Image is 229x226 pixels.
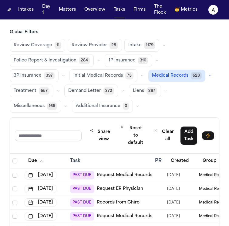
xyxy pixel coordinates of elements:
button: Immediate Task [202,131,214,140]
button: Miscellaneous166 [10,100,61,113]
button: Initial Medical Records75 [69,69,137,82]
button: Review Provider28 [68,39,122,52]
span: 11 [55,42,61,49]
span: 1179 [144,42,155,49]
span: 0 [123,103,129,110]
span: 310 [138,57,148,64]
button: 1P Insurance310 [105,54,152,67]
button: Add Task [180,127,197,145]
button: Share view [86,126,115,145]
button: Liens287 [129,85,161,97]
span: 287 [146,87,157,95]
span: 166 [47,103,57,110]
span: Intake [128,42,142,48]
span: 3P Insurance [14,73,42,79]
span: 28 [109,42,118,49]
span: Review Provider [72,42,107,48]
span: 657 [39,87,49,95]
span: Demand Letter [68,88,101,94]
button: 3P Insurance397 [10,69,59,82]
span: 1P Insurance [109,57,136,64]
button: crownMetrics [172,4,200,15]
button: Review Coverage11 [10,39,65,52]
button: Medical Records623 [148,70,205,82]
span: Miscellaneous [14,103,45,109]
button: Additional Insurance0 [72,100,133,113]
span: 75 [125,72,133,79]
span: Review Coverage [14,42,52,48]
span: Liens [133,88,144,94]
button: Intake1179 [124,39,159,52]
button: Tasks [111,4,127,15]
span: 272 [103,87,114,95]
button: Overview [82,4,108,15]
button: Demand Letter272 [64,85,118,97]
span: 623 [191,72,202,79]
span: Police Report & Investigation [14,57,76,64]
button: The Flock [152,1,168,18]
button: Day 1 [40,1,53,18]
button: Intakes [16,4,36,15]
button: Reset to default [117,123,148,148]
button: Firms [131,4,148,15]
button: Police Report & Investigation284 [10,54,94,67]
img: Finch Logo [7,8,11,11]
button: Treatment657 [10,85,53,97]
span: Initial Medical Records [73,73,123,79]
button: Clear all [150,126,178,145]
span: Treatment [14,88,36,94]
span: 284 [79,57,90,64]
span: Medical Records [152,73,188,79]
h3: Global Filters [10,29,219,35]
span: Additional Insurance [76,103,120,109]
a: Home [7,8,11,11]
span: 397 [44,72,55,79]
button: Matters [56,4,78,15]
